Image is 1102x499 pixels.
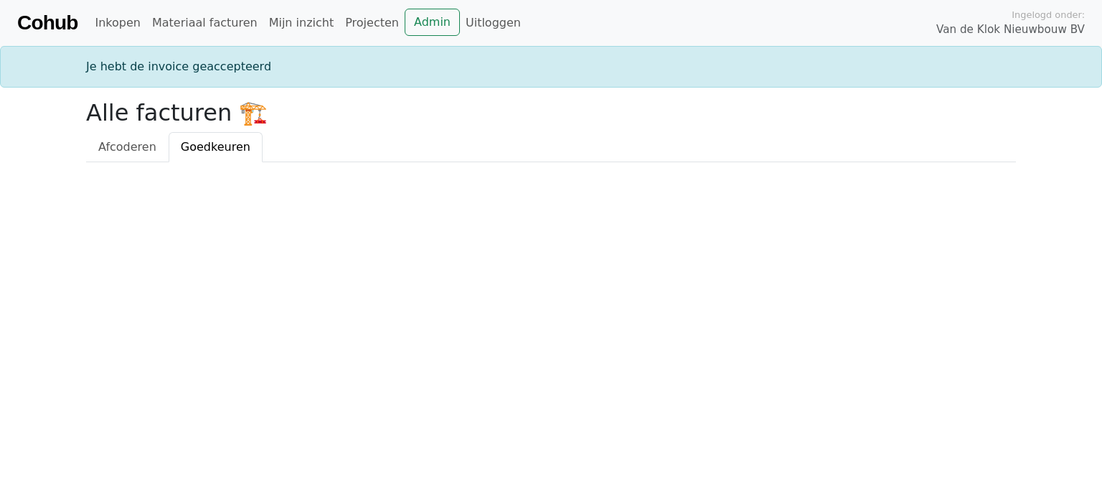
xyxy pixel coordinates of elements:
a: Admin [405,9,460,36]
a: Cohub [17,6,77,40]
span: Afcoderen [98,140,156,154]
a: Goedkeuren [169,132,263,162]
a: Afcoderen [86,132,169,162]
a: Inkopen [89,9,146,37]
a: Mijn inzicht [263,9,340,37]
span: Van de Klok Nieuwbouw BV [936,22,1085,38]
span: Goedkeuren [181,140,250,154]
h2: Alle facturen 🏗️ [86,99,1016,126]
div: Je hebt de invoice geaccepteerd [77,58,1025,75]
a: Materiaal facturen [146,9,263,37]
span: Ingelogd onder: [1012,8,1085,22]
a: Projecten [339,9,405,37]
a: Uitloggen [460,9,527,37]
